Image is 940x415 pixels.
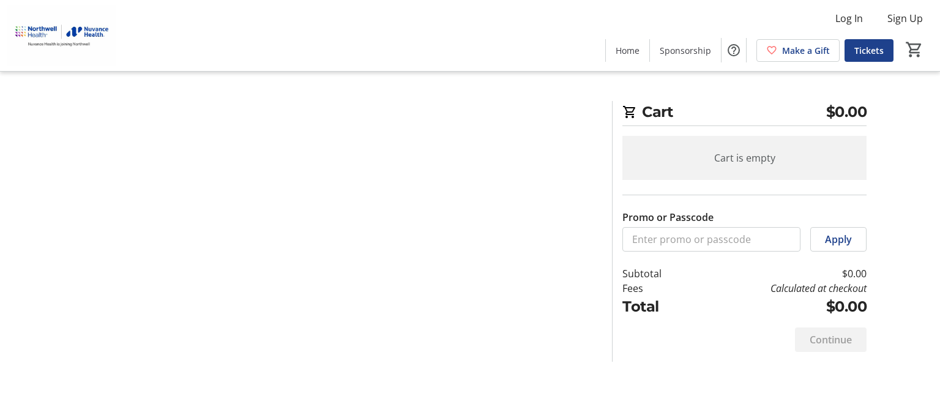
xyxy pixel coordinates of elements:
input: Enter promo or passcode [622,227,800,252]
label: Promo or Passcode [622,210,714,225]
td: $0.00 [693,296,867,318]
td: Subtotal [622,266,693,281]
span: $0.00 [826,101,867,123]
span: Home [616,44,640,57]
a: Tickets [845,39,893,62]
button: Apply [810,227,867,252]
img: Nuvance Health's Logo [7,5,116,66]
div: Cart is empty [622,136,867,180]
td: Total [622,296,693,318]
span: Sign Up [887,11,923,26]
span: Log In [835,11,863,26]
h2: Cart [622,101,867,126]
span: Tickets [854,44,884,57]
span: Sponsorship [660,44,711,57]
span: Make a Gift [782,44,830,57]
td: $0.00 [693,266,867,281]
a: Make a Gift [756,39,840,62]
button: Help [722,38,746,62]
button: Log In [826,9,873,28]
a: Sponsorship [650,39,721,62]
button: Cart [903,39,925,61]
td: Fees [622,281,693,296]
button: Sign Up [878,9,933,28]
span: Apply [825,232,852,247]
a: Home [606,39,649,62]
td: Calculated at checkout [693,281,867,296]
